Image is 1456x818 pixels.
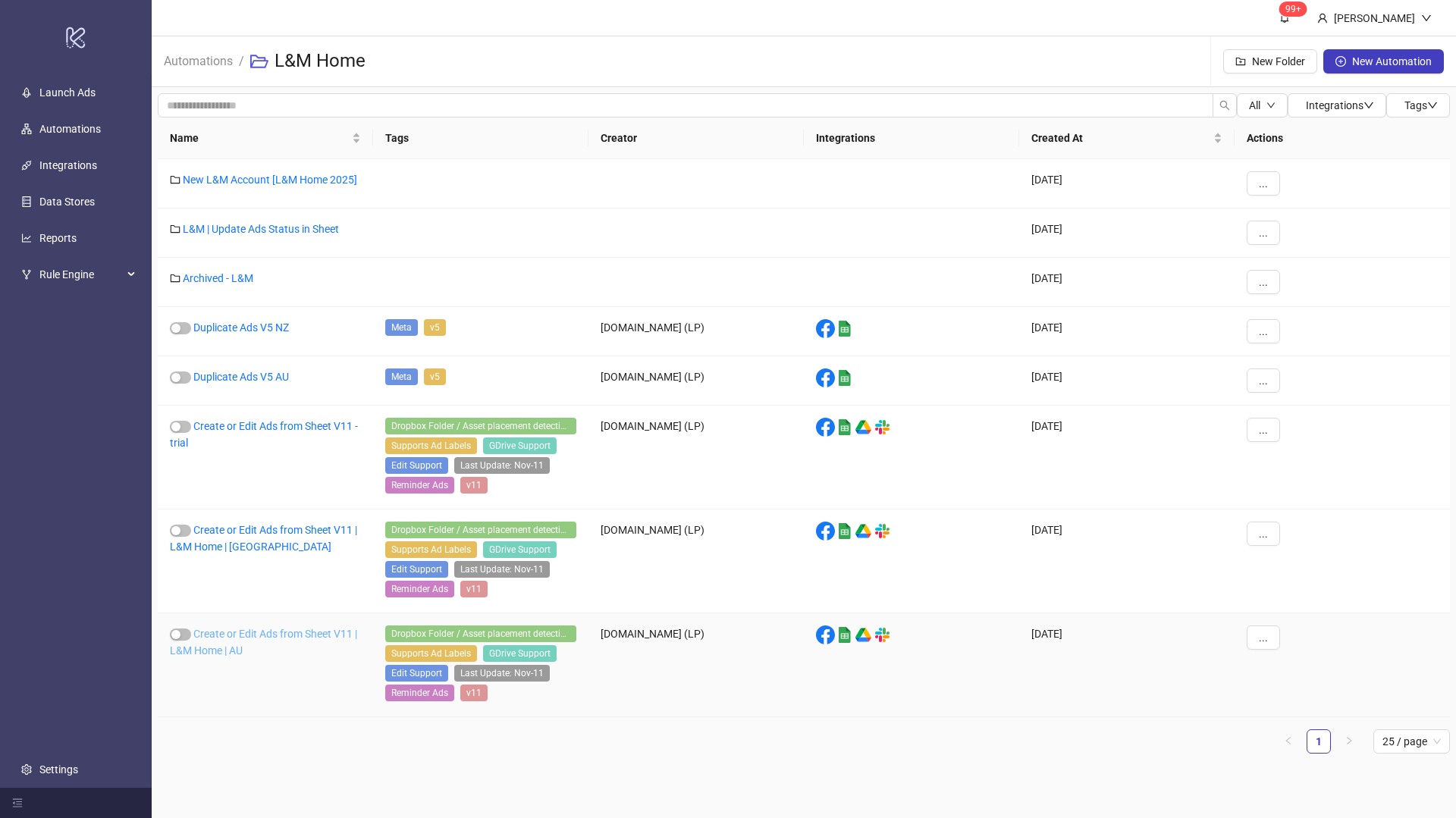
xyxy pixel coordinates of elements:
span: v11 [460,477,488,494]
span: right [1345,736,1354,745]
span: left [1284,736,1293,745]
span: Integrations [1306,99,1374,111]
div: [DATE] [1019,307,1235,356]
a: Reports [39,232,77,244]
span: plus-circle [1335,56,1346,67]
span: New Folder [1252,55,1305,67]
span: Supports Ad Labels [385,437,477,454]
div: [DATE] [1019,159,1235,208]
span: Tags [1404,99,1438,111]
span: Created At [1031,130,1210,146]
span: folder-open [250,52,268,71]
th: Created At [1019,118,1235,159]
a: Duplicate Ads V5 NZ [193,321,289,334]
div: [DOMAIN_NAME] (LP) [588,509,804,613]
div: [DATE] [1019,208,1235,258]
span: menu-fold [12,798,23,808]
a: New L&M Account [L&M Home 2025] [183,174,357,186]
a: 1 [1307,730,1330,753]
button: ... [1247,171,1280,196]
span: folder-add [1235,56,1246,67]
a: Automations [39,123,101,135]
span: Reminder Ads [385,477,454,494]
div: [DATE] [1019,258,1235,307]
div: [DATE] [1019,613,1235,717]
span: Meta [385,319,418,336]
button: left [1276,729,1301,754]
span: ... [1259,325,1268,337]
a: Automations [161,52,236,68]
li: Previous Page [1276,729,1301,754]
span: Dropbox Folder / Asset placement detection [385,418,576,434]
a: Create or Edit Ads from Sheet V11 | L&M Home | [GEOGRAPHIC_DATA] [170,524,357,553]
button: New Folder [1223,49,1317,74]
button: ... [1247,368,1280,393]
div: [DOMAIN_NAME] (LP) [588,406,804,509]
span: user [1317,13,1328,24]
span: Dropbox Folder / Asset placement detection [385,522,576,538]
li: 1 [1307,729,1331,754]
span: v5 [424,368,446,385]
span: v11 [460,581,488,597]
span: ... [1259,424,1268,436]
button: New Automation [1323,49,1444,74]
button: Tagsdown [1386,93,1450,118]
span: down [1266,101,1276,110]
span: ... [1259,528,1268,540]
button: ... [1247,270,1280,294]
span: Edit Support [385,457,448,474]
span: Reminder Ads [385,581,454,597]
span: down [1363,100,1374,111]
span: Dropbox Folder / Asset placement detection [385,625,576,642]
span: v5 [424,319,446,336]
span: GDrive Support [483,541,557,558]
a: Create or Edit Ads from Sheet V11 - trial [170,420,358,449]
th: Tags [373,118,588,159]
button: ... [1247,522,1280,546]
span: Last Update: Nov-11 [454,457,550,474]
span: folder [170,174,180,185]
div: [PERSON_NAME] [1328,10,1421,27]
span: search [1219,100,1230,111]
span: ... [1259,227,1268,239]
div: [DOMAIN_NAME] (LP) [588,307,804,356]
span: Edit Support [385,665,448,682]
span: ... [1259,276,1268,288]
span: Last Update: Nov-11 [454,561,550,578]
span: All [1249,99,1260,111]
span: Reminder Ads [385,685,454,701]
sup: 1521 [1279,2,1307,17]
button: ... [1247,418,1280,442]
div: [DOMAIN_NAME] (LP) [588,613,804,717]
span: ... [1259,177,1268,190]
span: GDrive Support [483,645,557,662]
li: / [239,37,244,86]
span: GDrive Support [483,437,557,454]
div: [DATE] [1019,406,1235,509]
button: Alldown [1237,93,1288,118]
div: Page Size [1373,729,1450,754]
button: ... [1247,221,1280,245]
button: ... [1247,625,1280,650]
span: Supports Ad Labels [385,541,477,558]
span: folder [170,273,180,284]
li: Next Page [1337,729,1361,754]
span: folder [170,224,180,234]
span: Name [170,130,349,146]
span: Last Update: Nov-11 [454,665,550,682]
h3: L&M Home [275,49,366,74]
button: right [1337,729,1361,754]
div: [DATE] [1019,509,1235,613]
a: Archived - L&M [183,272,253,284]
th: Name [158,118,373,159]
a: Settings [39,763,78,776]
th: Actions [1235,118,1450,159]
th: Integrations [804,118,1019,159]
span: down [1421,13,1432,24]
div: [DOMAIN_NAME] (LP) [588,356,804,406]
th: Creator [588,118,804,159]
span: Rule Engine [39,259,123,290]
div: [DATE] [1019,356,1235,406]
a: Launch Ads [39,86,96,99]
button: ... [1247,319,1280,343]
